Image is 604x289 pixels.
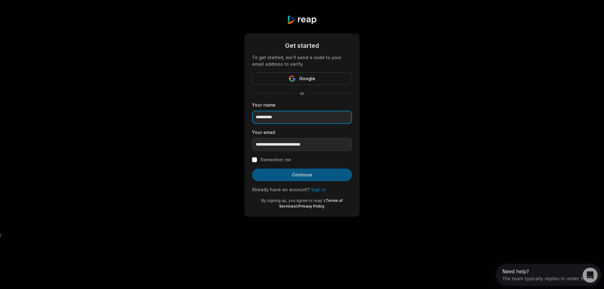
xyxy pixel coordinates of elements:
label: Your name [252,102,352,108]
div: The team typically replies in under 5m [7,10,92,17]
div: To get started, we'll send a code to your email address to verify. [252,54,352,67]
a: Sign in [311,187,326,192]
a: Privacy Policy [298,204,324,208]
label: Remember me [261,156,291,164]
span: By signing up, you agree to reap's [261,198,326,203]
span: . [324,204,325,208]
button: Continue [252,169,352,181]
div: Open Intercom Messenger [3,3,110,20]
span: or [295,90,309,97]
span: & [296,204,298,208]
iframe: Intercom live chat [583,268,598,283]
span: Google [299,75,315,82]
button: Google [252,72,352,85]
div: Need help? [7,5,92,10]
label: Your email [252,129,352,136]
span: Already have an account? [252,187,310,192]
div: Get started [252,41,352,50]
iframe: Intercom live chat discovery launcher [496,264,601,286]
img: reap [287,15,317,25]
